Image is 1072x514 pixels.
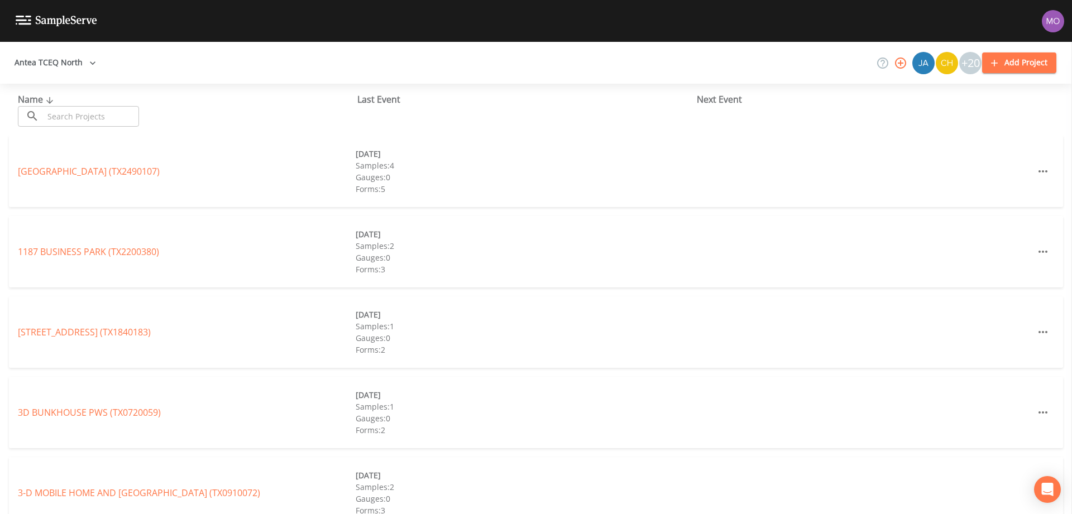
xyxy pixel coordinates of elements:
[356,344,693,356] div: Forms: 2
[935,52,959,74] div: Charles Medina
[356,309,693,320] div: [DATE]
[356,481,693,493] div: Samples: 2
[356,252,693,263] div: Gauges: 0
[912,52,935,74] div: James Whitmire
[18,93,56,105] span: Name
[18,246,159,258] a: 1187 BUSINESS PARK (TX2200380)
[18,487,260,499] a: 3-D MOBILE HOME AND [GEOGRAPHIC_DATA] (TX0910072)
[356,412,693,424] div: Gauges: 0
[10,52,100,73] button: Antea TCEQ North
[356,493,693,505] div: Gauges: 0
[356,401,693,412] div: Samples: 1
[357,93,697,106] div: Last Event
[356,240,693,252] div: Samples: 2
[912,52,935,74] img: 2e773653e59f91cc345d443c311a9659
[16,16,97,26] img: logo
[356,171,693,183] div: Gauges: 0
[356,320,693,332] div: Samples: 1
[356,389,693,401] div: [DATE]
[697,93,1036,106] div: Next Event
[18,165,160,177] a: [GEOGRAPHIC_DATA] (TX2490107)
[18,406,161,419] a: 3D BUNKHOUSE PWS (TX0720059)
[356,160,693,171] div: Samples: 4
[1034,476,1061,503] div: Open Intercom Messenger
[356,424,693,436] div: Forms: 2
[356,183,693,195] div: Forms: 5
[356,332,693,344] div: Gauges: 0
[356,228,693,240] div: [DATE]
[356,148,693,160] div: [DATE]
[18,326,151,338] a: [STREET_ADDRESS] (TX1840183)
[1042,10,1064,32] img: 4e251478aba98ce068fb7eae8f78b90c
[44,106,139,127] input: Search Projects
[936,52,958,74] img: c74b8b8b1c7a9d34f67c5e0ca157ed15
[356,263,693,275] div: Forms: 3
[356,469,693,481] div: [DATE]
[982,52,1056,73] button: Add Project
[959,52,982,74] div: +20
